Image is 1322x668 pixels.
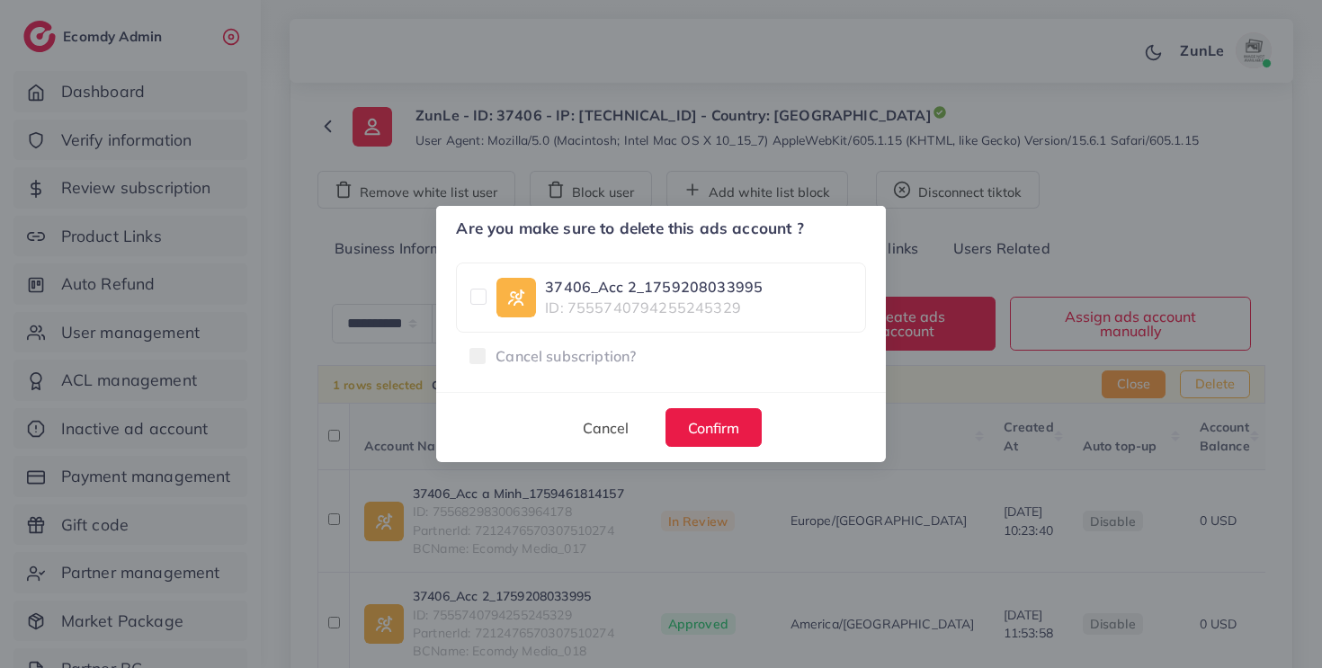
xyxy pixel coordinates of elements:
[496,346,636,367] span: Cancel subscription?
[496,278,536,317] img: ic-ad-info.7fc67b75.svg
[560,408,651,447] button: Cancel
[665,408,762,447] button: Confirm
[456,218,803,240] h5: Are you make sure to delete this ads account ?
[545,277,763,298] a: 37406_Acc 2_1759208033995
[688,419,739,437] span: Confirm
[545,298,763,318] span: ID: 7555740794255245329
